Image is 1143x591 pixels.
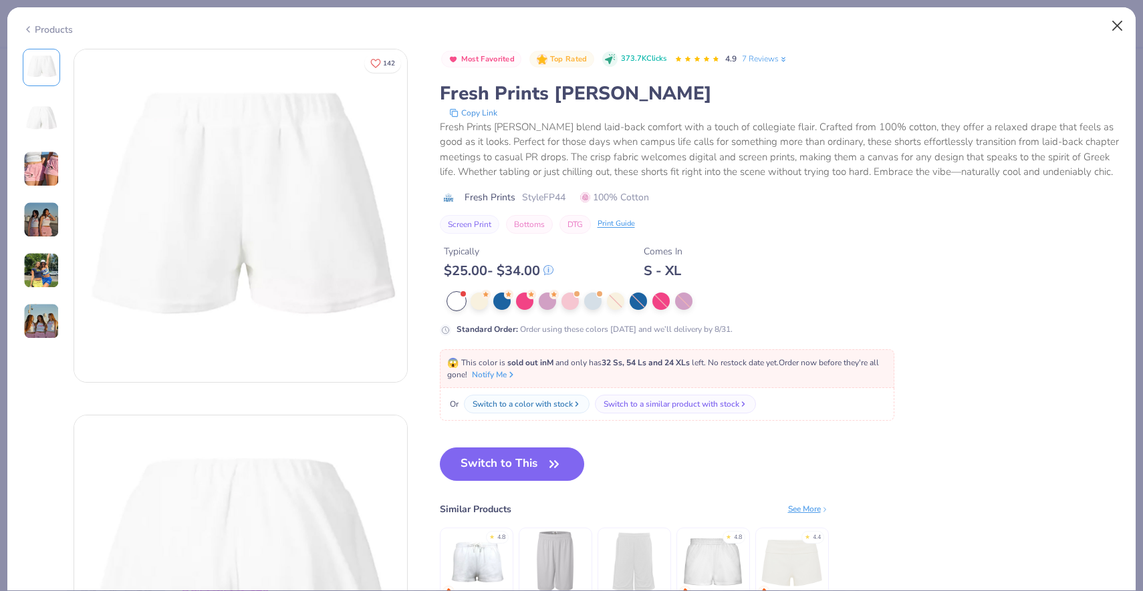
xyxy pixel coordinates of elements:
button: Badge Button [529,51,594,68]
img: User generated content [23,303,59,339]
strong: Standard Order : [457,324,518,335]
div: Fresh Prints [PERSON_NAME] [440,81,1121,106]
div: Fresh Prints [PERSON_NAME] blend laid-back comfort with a touch of collegiate flair. Crafted from... [440,120,1121,180]
div: 4.8 [734,533,742,542]
strong: sold out in M [507,357,553,368]
span: 142 [383,60,395,67]
div: 4.8 [497,533,505,542]
span: Fresh Prints [465,190,515,204]
div: Similar Products [440,502,511,516]
div: ★ [726,533,731,538]
div: ★ [489,533,495,538]
span: Top Rated [550,55,588,63]
span: Most Favorited [461,55,515,63]
span: 373.7K Clicks [621,53,666,65]
span: This color is and only has left . No restock date yet. Order now before they're all gone! [447,357,879,380]
span: 4.9 [725,53,737,64]
div: Products [23,23,73,37]
div: Switch to a similar product with stock [604,398,739,410]
div: Typically [444,244,553,258]
img: User generated content [23,202,59,238]
button: DTG [559,215,591,234]
button: Bottoms [506,215,553,234]
button: copy to clipboard [445,106,501,120]
span: Or [447,398,459,410]
button: Switch to a similar product with stock [595,395,756,413]
span: 😱 [447,357,459,369]
div: Switch to a color with stock [473,398,573,410]
div: 4.4 [813,533,821,542]
button: Close [1105,13,1130,39]
div: $ 25.00 - $ 34.00 [444,262,553,279]
div: 4.9 Stars [674,49,720,70]
img: brand logo [440,192,458,203]
button: Notify Me [472,369,516,381]
div: ★ [805,533,810,538]
img: User generated content [23,252,59,288]
button: Screen Print [440,215,499,234]
img: Front [74,49,407,382]
div: Order using these colors [DATE] and we’ll delivery by 8/31. [457,323,733,335]
div: Comes In [644,244,682,258]
img: Top Rated sort [537,54,547,65]
div: See More [788,503,829,515]
img: Most Favorited sort [448,54,459,65]
a: 7 Reviews [742,53,788,65]
div: S - XL [644,262,682,279]
button: Like [364,53,401,73]
img: Front [25,51,57,83]
span: 100% Cotton [580,190,649,204]
img: Back [25,102,57,134]
button: Switch to a color with stock [464,395,590,413]
strong: 32 Ss, 54 Ls and 24 XLs [602,357,690,368]
div: Print Guide [598,218,635,230]
button: Switch to This [440,447,585,481]
span: Style FP44 [522,190,565,204]
img: User generated content [23,151,59,187]
button: Badge Button [441,51,522,68]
